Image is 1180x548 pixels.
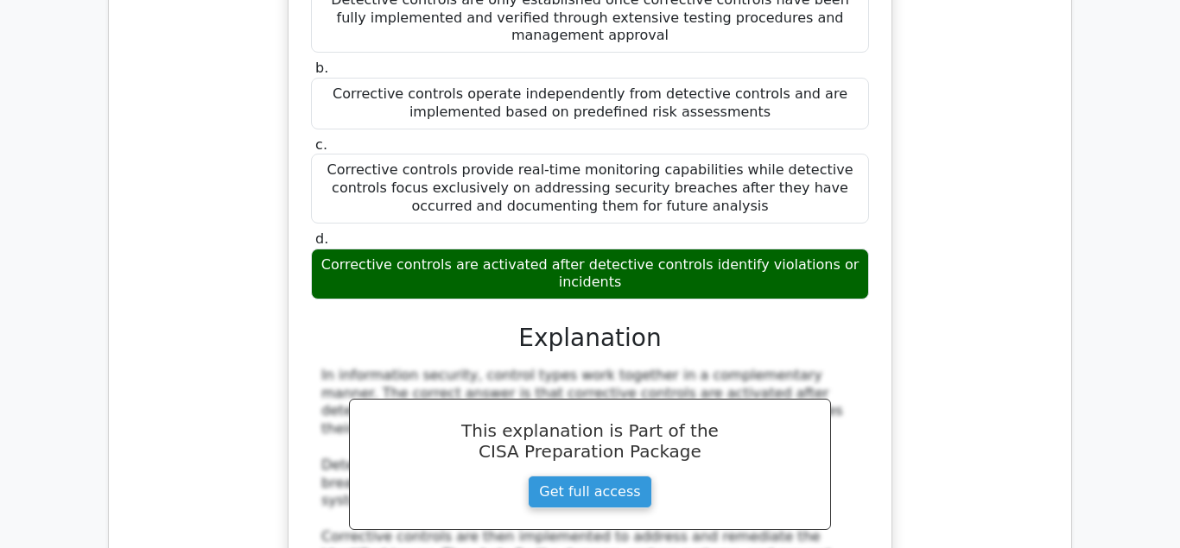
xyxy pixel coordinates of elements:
h3: Explanation [321,324,859,353]
div: Corrective controls provide real-time monitoring capabilities while detective controls focus excl... [311,154,869,223]
a: Get full access [528,476,651,508]
div: Corrective controls operate independently from detective controls and are implemented based on pr... [311,78,869,129]
span: d. [315,230,328,247]
span: c. [315,136,327,153]
div: Corrective controls are activated after detective controls identify violations or incidents [311,249,869,300]
span: b. [315,60,328,76]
